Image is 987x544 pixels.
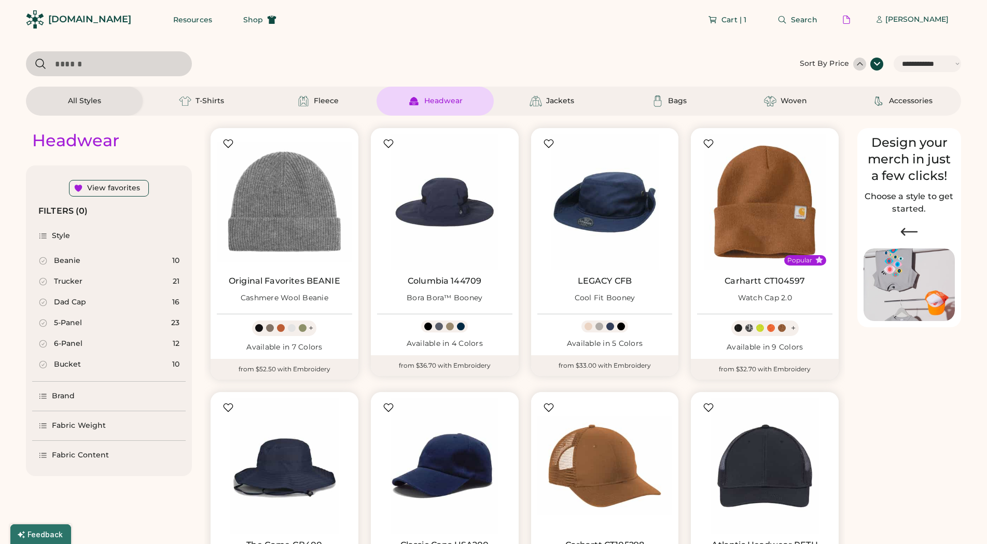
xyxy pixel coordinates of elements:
[52,391,75,401] div: Brand
[697,398,832,534] img: Atlantis Headwear RETH Sustainable Recy Three Trucker Cap
[738,293,792,303] div: Watch Cap 2.0
[725,276,805,286] a: Carhartt CT104597
[54,256,80,266] div: Beanie
[173,339,179,349] div: 12
[872,95,885,107] img: Accessories Icon
[721,16,746,23] span: Cart | 1
[217,342,352,353] div: Available in 7 Colors
[231,9,289,30] button: Shop
[229,276,340,286] a: Original Favorites BEANIE
[864,248,955,322] img: Image of Lisa Congdon Eye Print on T-Shirt and Hat
[546,96,574,106] div: Jackets
[668,96,687,106] div: Bags
[217,398,352,534] img: The Game GB400 Ultralight Booney
[791,16,817,23] span: Search
[179,95,191,107] img: T-Shirts Icon
[54,318,82,328] div: 5-Panel
[651,95,664,107] img: Bags Icon
[48,13,131,26] div: [DOMAIN_NAME]
[196,96,224,106] div: T-Shirts
[217,134,352,270] img: Original Favorites BEANIE Cashmere Wool Beanie
[537,398,673,534] img: Carhartt CT105298 Canvas Mesh Back Cap
[309,323,313,334] div: +
[38,205,88,217] div: FILTERS (0)
[697,134,832,270] img: Carhartt CT104597 Watch Cap 2.0
[52,421,106,431] div: Fabric Weight
[377,339,512,349] div: Available in 4 Colors
[408,276,481,286] a: Columbia 144709
[172,359,179,370] div: 10
[52,231,71,241] div: Style
[243,16,263,23] span: Shop
[537,339,673,349] div: Available in 5 Colors
[172,297,179,308] div: 16
[787,256,812,264] div: Popular
[864,134,955,184] div: Design your merch in just a few clicks!
[173,276,179,287] div: 21
[815,256,823,264] button: Popular Style
[781,96,807,106] div: Woven
[377,134,512,270] img: Columbia 144709 Bora Bora™ Booney
[54,276,82,287] div: Trucker
[26,10,44,29] img: Rendered Logo - Screens
[211,359,358,380] div: from $52.50 with Embroidery
[87,183,140,193] div: View favorites
[68,96,101,106] div: All Styles
[314,96,339,106] div: Fleece
[297,95,310,107] img: Fleece Icon
[32,130,119,151] div: Headwear
[531,355,679,376] div: from $33.00 with Embroidery
[530,95,542,107] img: Jackets Icon
[172,256,179,266] div: 10
[697,342,832,353] div: Available in 9 Colors
[52,450,109,461] div: Fabric Content
[54,359,81,370] div: Bucket
[377,398,512,534] img: Classic Caps USA200 USA-Made Dad Cap
[54,297,86,308] div: Dad Cap
[578,276,632,286] a: LEGACY CFB
[885,15,949,25] div: [PERSON_NAME]
[800,59,849,69] div: Sort By Price
[424,96,463,106] div: Headwear
[371,355,519,376] div: from $36.70 with Embroidery
[161,9,225,30] button: Resources
[764,95,776,107] img: Woven Icon
[54,339,82,349] div: 6-Panel
[889,96,933,106] div: Accessories
[696,9,759,30] button: Cart | 1
[791,323,796,334] div: +
[407,293,482,303] div: Bora Bora™ Booney
[575,293,635,303] div: Cool Fit Booney
[864,190,955,215] h2: Choose a style to get started.
[537,134,673,270] img: LEGACY CFB Cool Fit Booney
[691,359,839,380] div: from $32.70 with Embroidery
[241,293,328,303] div: Cashmere Wool Beanie
[171,318,179,328] div: 23
[765,9,830,30] button: Search
[408,95,420,107] img: Headwear Icon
